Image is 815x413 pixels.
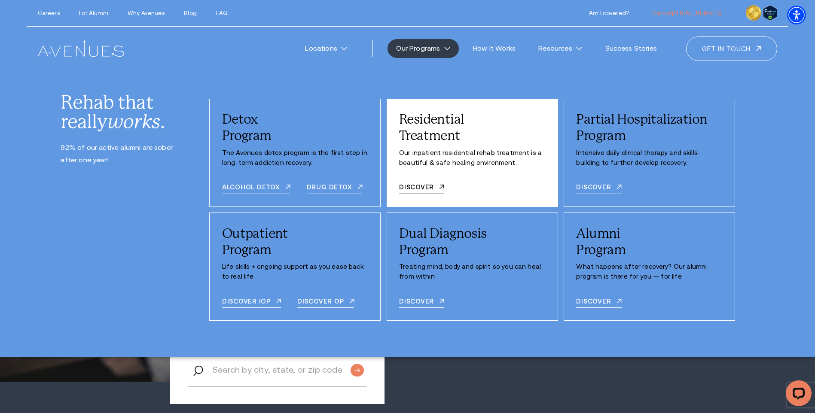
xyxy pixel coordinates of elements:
[61,142,185,166] p: 92% of our active alumni are sober after one year!
[653,10,721,16] a: call 240-949-7154
[746,5,761,21] img: clock
[387,213,558,321] div: /
[576,111,722,144] div: Partial Hospitalization Program
[399,111,545,144] div: Residential Treatment
[564,99,735,207] div: /
[296,39,356,58] a: Locations
[576,298,621,308] a: Discover
[209,213,381,321] div: /
[589,10,629,16] a: Am I covered?
[222,262,368,282] p: Life skills + ongoing support as you ease back to real life
[399,225,545,258] div: Dual Diagnosis Program
[222,148,368,168] p: The Avenues detox program is the first step in long-term addiction recovery.
[672,10,721,16] span: [PHONE_NUMBER]
[596,39,665,58] a: Success Stories
[564,213,735,321] div: /
[387,99,558,207] div: /
[464,39,525,58] a: How It Works
[388,39,459,58] a: Our Programs
[763,8,777,16] a: Verify LegitScript Approval for www.avenuesrecovery.com
[576,225,722,258] div: Alumni Program
[38,10,60,16] a: Careers
[399,148,545,168] p: Our inpatient residential rehab treatment is a beautiful & safe healing environment.
[351,364,364,377] input: Submit button
[399,184,444,194] a: Discover
[209,99,381,207] div: /
[686,36,777,61] a: Get in touch
[61,93,185,132] div: Rehab that really .
[216,10,227,16] a: FAQ
[779,377,815,413] iframe: LiveChat chat widget
[128,10,164,16] a: Why Avenues
[79,10,108,16] a: For Alumni
[763,5,777,21] img: Verify Approval for www.avenuesrecovery.com
[576,148,722,168] p: Intensive daily clinical therapy and skills-building to further develop recovery.
[222,298,281,308] a: DISCOVER IOP
[222,225,368,258] div: Outpatient Program
[107,111,160,132] i: works
[307,184,363,194] a: Drug detox
[399,262,545,282] p: Treating mind, body and spirit so you can heal from within
[222,111,368,144] div: Detox Program
[184,10,197,16] a: Blog
[297,298,354,308] a: Discover OP
[576,184,621,194] a: Discover
[787,6,806,24] div: Accessibility Menu
[399,298,444,308] a: DISCOVER
[188,354,366,386] input: Search by city, state, or zip code
[576,262,722,282] p: What happens after recovery? Our alumni program is there for you — for life.
[530,39,591,58] a: Resources
[222,184,290,194] a: Alcohol detox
